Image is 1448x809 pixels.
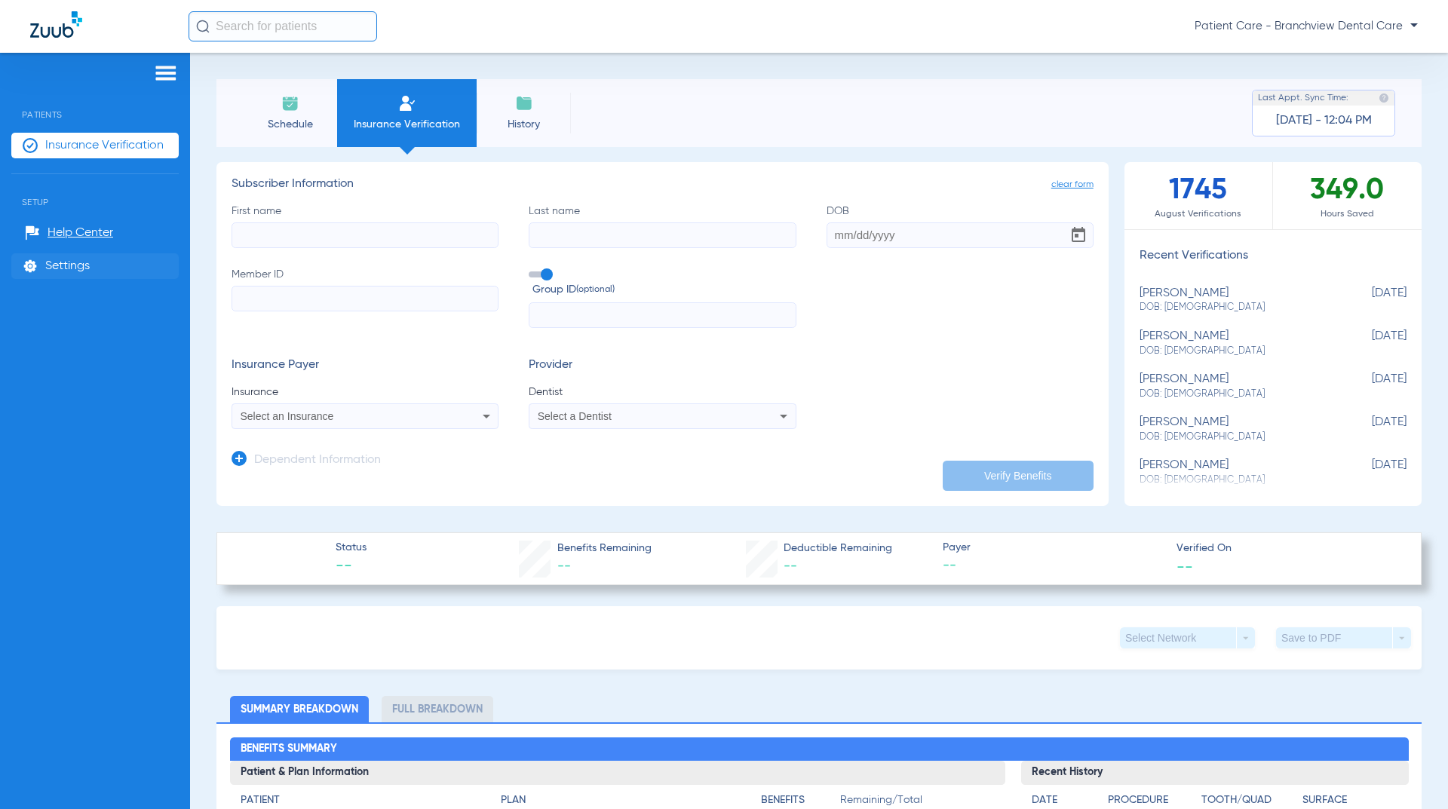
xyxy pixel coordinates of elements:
[11,174,179,207] span: Setup
[529,385,796,400] span: Dentist
[784,541,892,556] span: Deductible Remaining
[154,64,178,82] img: hamburger-icon
[1273,207,1422,222] span: Hours Saved
[230,737,1409,762] h2: Benefits Summary
[1331,415,1407,443] span: [DATE]
[827,204,1094,248] label: DOB
[557,559,571,573] span: --
[1140,301,1331,314] span: DOB: [DEMOGRAPHIC_DATA]
[557,541,652,556] span: Benefits Remaining
[1176,558,1193,574] span: --
[254,453,381,468] h3: Dependent Information
[254,117,326,132] span: Schedule
[1302,792,1398,808] h4: Surface
[784,559,797,573] span: --
[336,556,367,578] span: --
[1140,458,1331,486] div: [PERSON_NAME]
[529,358,796,373] h3: Provider
[1021,761,1409,785] h3: Recent History
[196,20,210,33] img: Search Icon
[532,282,796,298] span: Group ID
[1373,737,1448,809] iframe: Chat Widget
[1124,162,1273,229] div: 1745
[25,225,113,241] a: Help Center
[45,259,90,274] span: Settings
[11,87,179,120] span: Patients
[1258,90,1348,106] span: Last Appt. Sync Time:
[1379,93,1389,103] img: last sync help info
[1140,388,1331,401] span: DOB: [DEMOGRAPHIC_DATA]
[529,204,796,248] label: Last name
[1331,329,1407,357] span: [DATE]
[398,94,416,112] img: Manual Insurance Verification
[943,461,1094,491] button: Verify Benefits
[1124,249,1422,264] h3: Recent Verifications
[230,696,369,722] li: Summary Breakdown
[515,94,533,112] img: History
[943,540,1164,556] span: Payer
[1124,207,1272,222] span: August Verifications
[230,761,1005,785] h3: Patient & Plan Information
[1063,220,1094,250] button: Open calendar
[576,282,615,298] small: (optional)
[382,696,493,722] li: Full Breakdown
[232,286,499,311] input: Member ID
[232,358,499,373] h3: Insurance Payer
[232,385,499,400] span: Insurance
[501,792,735,808] h4: Plan
[232,204,499,248] label: First name
[1140,431,1331,444] span: DOB: [DEMOGRAPHIC_DATA]
[336,540,367,556] span: Status
[1201,792,1297,808] h4: Tooth/Quad
[943,556,1164,575] span: --
[1331,287,1407,314] span: [DATE]
[348,117,465,132] span: Insurance Verification
[1140,287,1331,314] div: [PERSON_NAME]
[1140,329,1331,357] div: [PERSON_NAME]
[1195,19,1418,34] span: Patient Care - Branchview Dental Care
[1273,162,1422,229] div: 349.0
[45,138,164,153] span: Insurance Verification
[1140,415,1331,443] div: [PERSON_NAME]
[241,792,474,808] h4: Patient
[1108,792,1196,808] h4: Procedure
[1176,541,1397,556] span: Verified On
[827,222,1094,248] input: DOBOpen calendar
[232,267,499,329] label: Member ID
[232,222,499,248] input: First name
[761,792,840,808] h4: Benefits
[1276,113,1372,128] span: [DATE] - 12:04 PM
[48,225,113,241] span: Help Center
[1140,345,1331,358] span: DOB: [DEMOGRAPHIC_DATA]
[189,11,377,41] input: Search for patients
[488,117,560,132] span: History
[1032,792,1095,808] h4: Date
[529,222,796,248] input: Last name
[1051,177,1094,192] span: clear form
[241,410,334,422] span: Select an Insurance
[1331,372,1407,400] span: [DATE]
[538,410,612,422] span: Select a Dentist
[30,11,82,38] img: Zuub Logo
[232,177,1094,192] h3: Subscriber Information
[1140,372,1331,400] div: [PERSON_NAME]
[281,94,299,112] img: Schedule
[1331,458,1407,486] span: [DATE]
